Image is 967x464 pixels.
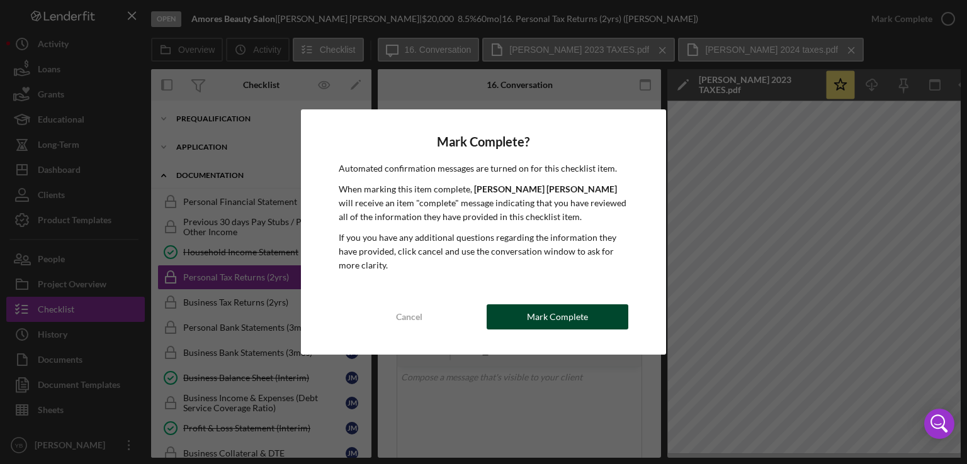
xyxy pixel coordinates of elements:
div: Mark Complete [527,304,588,329]
button: Mark Complete [487,304,628,329]
button: Cancel [339,304,480,329]
p: When marking this item complete, will receive an item "complete" message indicating that you have... [339,182,629,224]
div: Open Intercom Messenger [924,409,954,439]
p: If you you have any additional questions regarding the information they have provided, click canc... [339,231,629,273]
p: Automated confirmation messages are turned on for this checklist item. [339,162,629,175]
div: Cancel [396,304,422,329]
h4: Mark Complete? [339,135,629,149]
b: [PERSON_NAME] [PERSON_NAME] [474,184,617,194]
